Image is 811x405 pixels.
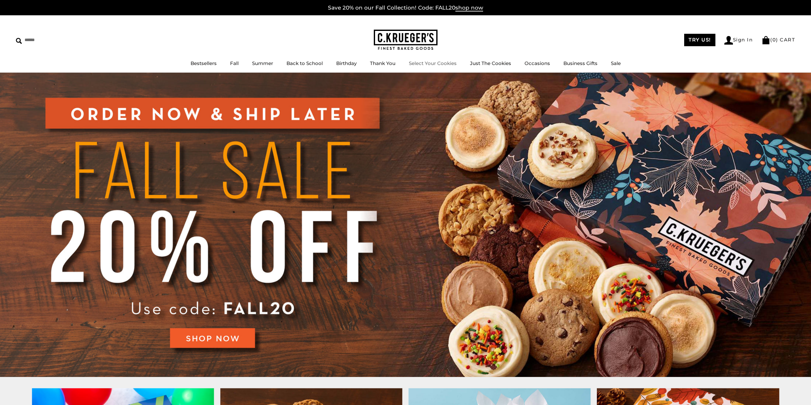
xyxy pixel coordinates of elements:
[16,35,92,45] input: Search
[724,36,753,45] a: Sign In
[252,60,273,66] a: Summer
[684,34,715,46] a: TRY US!
[230,60,239,66] a: Fall
[374,30,438,50] img: C.KRUEGER'S
[370,60,395,66] a: Thank You
[762,36,770,44] img: Bag
[724,36,733,45] img: Account
[455,4,483,11] span: shop now
[563,60,597,66] a: Business Gifts
[286,60,323,66] a: Back to School
[762,37,795,43] a: (0) CART
[772,37,776,43] span: 0
[409,60,457,66] a: Select Your Cookies
[328,4,483,11] a: Save 20% on our Fall Collection! Code: FALL20shop now
[470,60,511,66] a: Just The Cookies
[16,38,22,44] img: Search
[611,60,621,66] a: Sale
[525,60,550,66] a: Occasions
[191,60,217,66] a: Bestsellers
[336,60,357,66] a: Birthday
